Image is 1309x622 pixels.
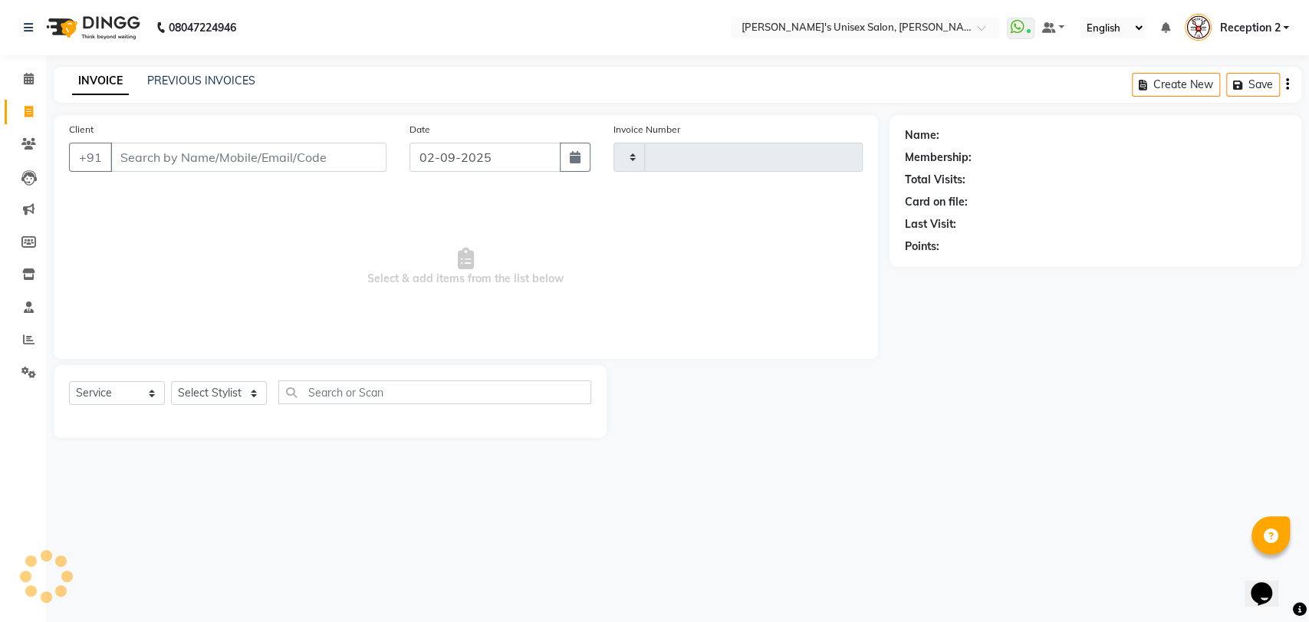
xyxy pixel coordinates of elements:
button: Save [1226,73,1280,97]
b: 08047224946 [169,6,236,49]
span: Select & add items from the list below [69,190,863,344]
input: Search by Name/Mobile/Email/Code [110,143,386,172]
div: Total Visits: [905,172,965,188]
a: INVOICE [72,67,129,95]
label: Date [409,123,430,137]
div: Points: [905,239,939,255]
button: +91 [69,143,112,172]
label: Invoice Number [613,123,680,137]
button: Create New [1132,73,1220,97]
img: Reception 2 [1185,14,1212,41]
div: Name: [905,127,939,143]
input: Search or Scan [278,380,591,404]
img: logo [39,6,144,49]
iframe: chat widget [1245,561,1294,607]
label: Client [69,123,94,137]
a: PREVIOUS INVOICES [147,74,255,87]
div: Membership: [905,150,972,166]
div: Card on file: [905,194,968,210]
span: Reception 2 [1219,20,1280,36]
div: Last Visit: [905,216,956,232]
